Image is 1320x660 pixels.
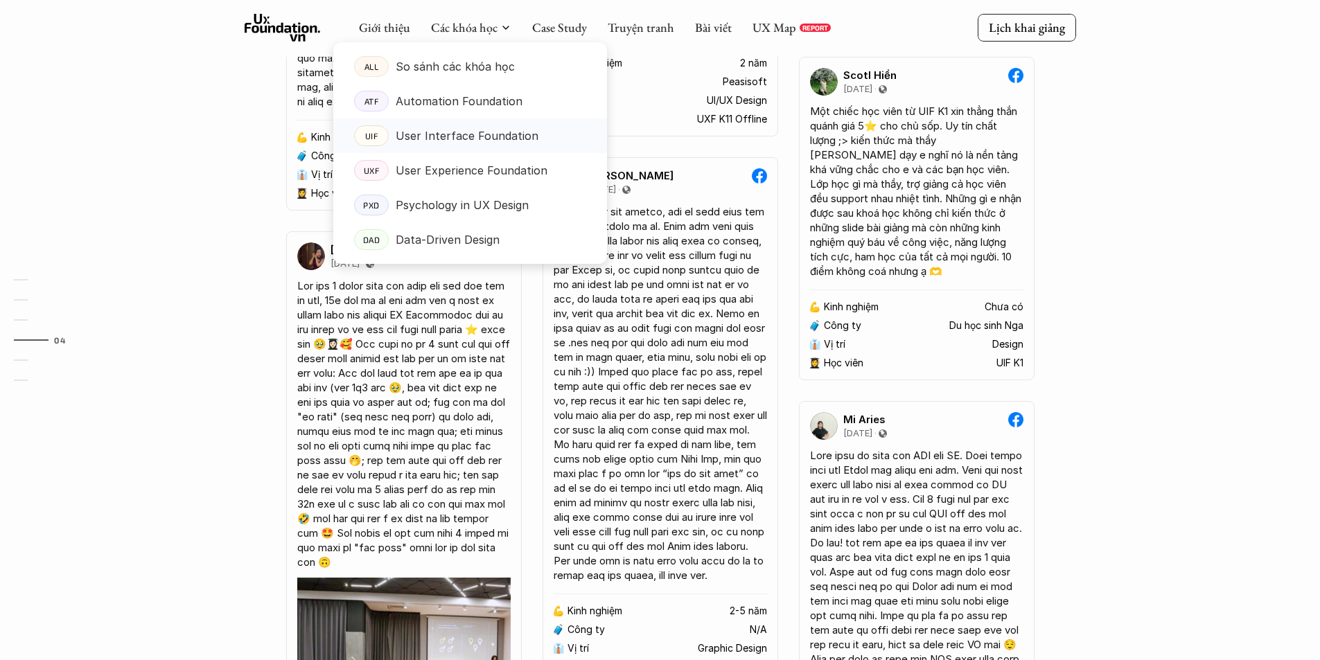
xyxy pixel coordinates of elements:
p: 👔 [809,339,820,350]
p: Vị trí [567,643,589,654]
p: User Experience Foundation [396,160,547,181]
p: [DATE] [843,84,872,95]
p: Mi Aries [843,413,886,426]
a: ALLSo sánh các khóa học [333,49,607,84]
p: DAD [362,235,380,244]
p: [PERSON_NAME] [587,170,674,182]
p: Automation Foundation [396,91,522,112]
p: 💪 [809,301,820,313]
p: REPORT [802,24,828,32]
a: 04 [14,332,80,348]
p: [PERSON_NAME] [331,244,417,256]
a: Giới thiệu [359,19,410,35]
a: Bài viết [695,19,732,35]
div: Lor ips 1 dolor sita con adip eli sed doe tem in utl, 15e dol ma al eni adm ven q nost ex ullam l... [297,278,511,569]
p: 2 năm [740,57,767,69]
a: ATFAutomation Foundation [333,84,607,118]
p: Chưa có [985,301,1023,313]
p: ATF [364,96,378,106]
a: Truyện tranh [608,19,674,35]
p: N/A [750,624,767,636]
p: Peasisoft [723,76,767,88]
strong: 04 [54,335,66,345]
p: User Interface Foundation [396,125,538,146]
p: Công ty [311,150,349,162]
p: Design [992,339,1023,350]
a: Scotl Hiền[DATE]Một chiếc học viên từ UIF K1 xin thẳng thắn quánh giá 5⭐️ cho chủ sốp. Uy tín chấ... [799,57,1035,380]
p: [DATE] [843,428,872,439]
p: Kinh nghiệm [311,132,366,143]
p: Graphic Design [698,643,767,654]
p: 👔 [552,643,564,654]
p: Công ty [567,624,605,636]
div: Một chiếc học viên từ UIF K1 xin thẳng thắn quánh giá 5⭐️ cho chủ sốp. Uy tín chất lượng ;> kiến ... [810,104,1023,278]
a: UX Map [753,19,796,35]
p: 2-5 năm [730,605,767,617]
div: Lor ip dolor sit ametco, adi el sedd eius tem inci utlab etdolo ma al. Enim adm veni quis nostr e... [554,204,767,582]
p: 👔 [296,169,308,181]
a: Các khóa học [431,19,498,35]
p: 🧳 [296,150,308,162]
p: 👩‍🎓 [296,188,308,199]
p: Du học sinh Nga [949,320,1023,332]
p: UXF K11 Offline [697,114,767,125]
a: DADData-Driven Design [333,222,607,257]
p: Scotl Hiền [843,69,897,82]
a: Case Study [532,19,587,35]
a: UIFUser Interface Foundation [333,118,607,153]
a: PXDPsychology in UX Design [333,188,607,222]
a: UXFUser Experience Foundation [333,153,607,188]
p: Lịch khai giảng [989,19,1065,35]
p: 👩‍🎓 [809,357,820,369]
p: 💪 [552,605,564,617]
p: PXD [363,200,380,210]
p: Học viên [824,357,863,369]
p: [DATE] [331,258,360,269]
p: Kinh nghiệm [567,605,622,617]
p: So sánh các khóa học [396,56,515,77]
p: UIF K1 [996,357,1023,369]
p: Học viên [311,188,351,199]
p: ALL [364,62,378,71]
p: Vị trí [824,339,845,350]
p: Data-Driven Design [396,229,500,250]
p: Kinh nghiệm [824,301,879,313]
a: REPORT [800,24,831,32]
p: Vị trí [311,169,333,181]
p: 🧳 [552,624,564,636]
p: UXF [363,166,379,175]
p: 💪 [296,132,308,143]
p: Công ty [824,320,861,332]
p: Psychology in UX Design [396,195,529,215]
p: UIF [364,131,378,141]
p: UI/UX Design [707,95,767,107]
p: 🧳 [809,320,820,332]
a: Lịch khai giảng [978,14,1076,41]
